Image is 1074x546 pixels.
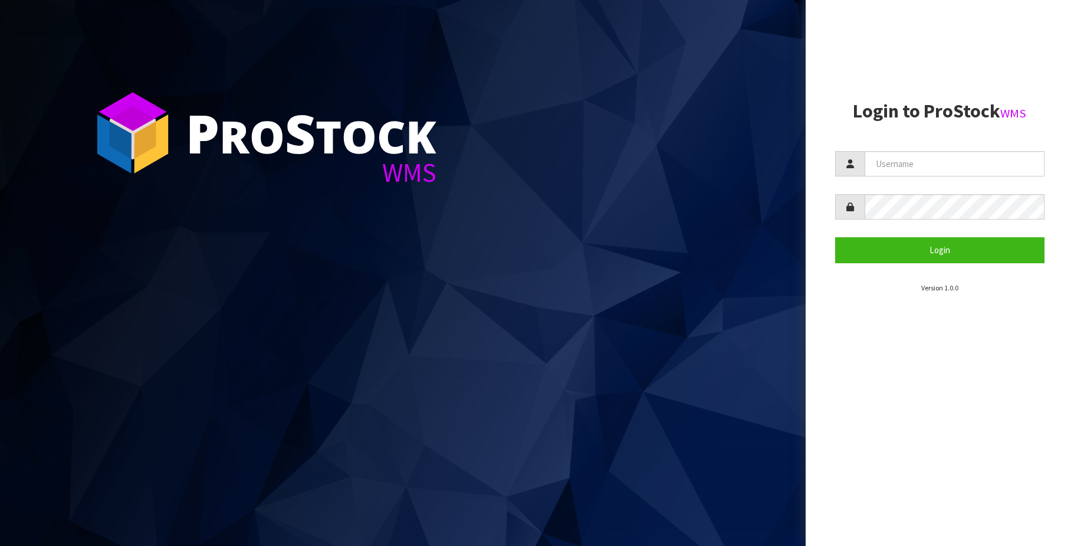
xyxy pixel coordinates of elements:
[186,159,436,186] div: WMS
[186,106,436,159] div: ro tock
[88,89,177,177] img: ProStock Cube
[835,237,1045,263] button: Login
[285,97,316,169] span: S
[865,151,1045,176] input: Username
[1000,106,1026,121] small: WMS
[921,283,958,292] small: Version 1.0.0
[835,101,1045,122] h2: Login to ProStock
[186,97,219,169] span: P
